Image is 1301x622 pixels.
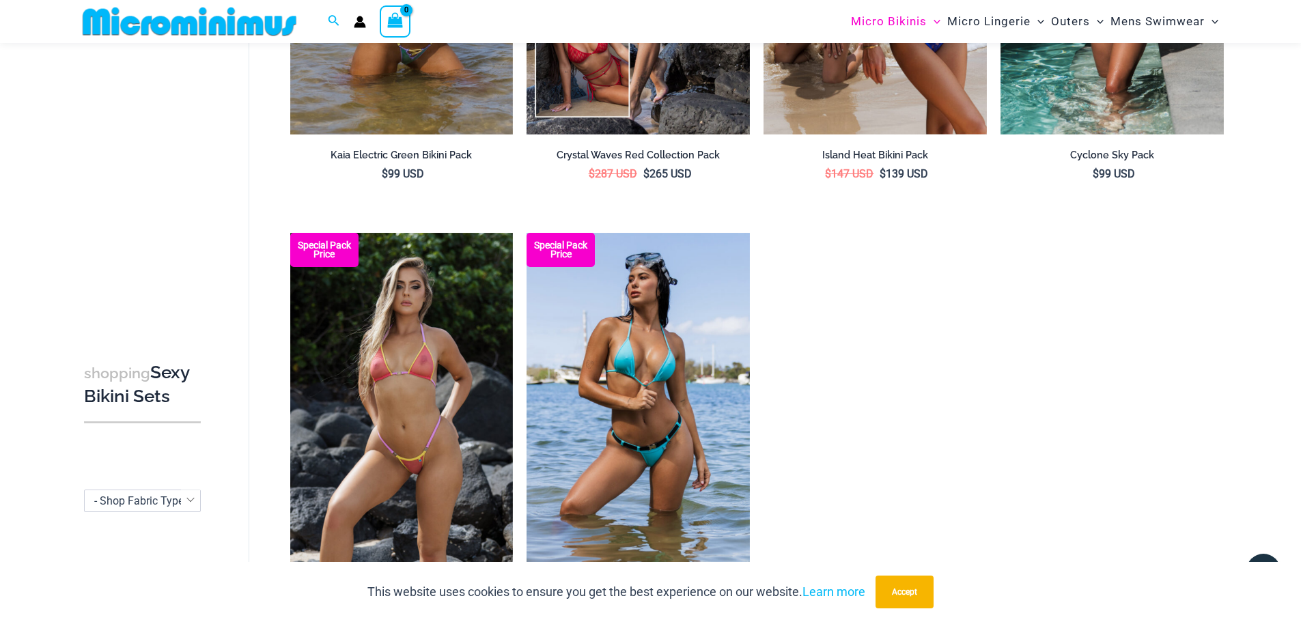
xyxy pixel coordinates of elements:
a: Mens SwimwearMenu ToggleMenu Toggle [1107,4,1222,39]
a: Cyclone Sky Pack [1001,149,1224,167]
span: Outers [1051,4,1090,39]
img: Maya Sunkist Coral 309 Top 469 Bottom 02 [290,233,514,567]
p: This website uses cookies to ensure you get the best experience on our website. [367,582,865,602]
nav: Site Navigation [845,2,1225,41]
span: - Shop Fabric Type [94,494,184,507]
span: Menu Toggle [1090,4,1104,39]
span: shopping [84,365,150,382]
span: $ [825,167,831,180]
a: Learn more [802,584,865,599]
span: Menu Toggle [1031,4,1044,39]
h3: Sexy Bikini Sets [84,361,201,408]
span: $ [382,167,388,180]
bdi: 99 USD [382,167,424,180]
h2: Cyclone Sky Pack [1001,149,1224,162]
span: - Shop Fabric Type [85,490,200,511]
span: $ [880,167,886,180]
bdi: 265 USD [643,167,692,180]
a: Kaia Electric Green Bikini Pack [290,149,514,167]
a: View Shopping Cart, empty [380,5,411,37]
a: OutersMenu ToggleMenu Toggle [1048,4,1107,39]
b: Special Pack Price [527,241,595,259]
img: MM SHOP LOGO FLAT [77,6,302,37]
span: $ [1093,167,1099,180]
a: Crystal Waves Red Collection Pack [527,149,750,167]
a: Account icon link [354,16,366,28]
a: Maya Sunkist Coral 309 Top 469 Bottom 02 Maya Sunkist Coral 309 Top 469 Bottom 04Maya Sunkist Cor... [290,233,514,567]
a: Micro LingerieMenu ToggleMenu Toggle [944,4,1048,39]
span: Micro Lingerie [947,4,1031,39]
bdi: 287 USD [589,167,637,180]
bdi: 99 USD [1093,167,1135,180]
img: Bond Turquoise 312 Top 492 Bottom 02 [527,233,750,567]
a: Island Heat Bikini Pack [764,149,987,167]
h2: Kaia Electric Green Bikini Pack [290,149,514,162]
span: $ [643,167,649,180]
span: Menu Toggle [927,4,940,39]
span: Mens Swimwear [1110,4,1205,39]
a: Search icon link [328,13,340,30]
a: Bond Turquoise 312 Top 492 Bottom 02 Bond Turquoise 312 Top 492 Bottom 03Bond Turquoise 312 Top 4... [527,233,750,567]
h2: Crystal Waves Red Collection Pack [527,149,750,162]
h2: Island Heat Bikini Pack [764,149,987,162]
a: Micro BikinisMenu ToggleMenu Toggle [848,4,944,39]
button: Accept [876,576,934,608]
bdi: 139 USD [880,167,928,180]
span: Micro Bikinis [851,4,927,39]
bdi: 147 USD [825,167,873,180]
span: - Shop Fabric Type [84,490,201,512]
span: $ [589,167,595,180]
iframe: TrustedSite Certified [84,46,207,319]
b: Special Pack Price [290,241,359,259]
span: Menu Toggle [1205,4,1218,39]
